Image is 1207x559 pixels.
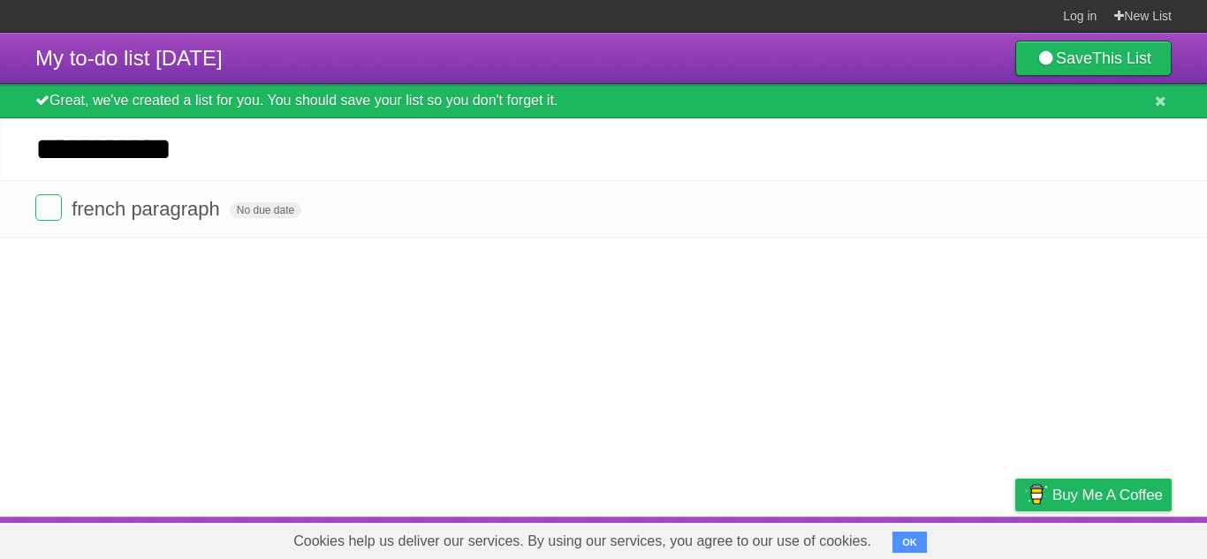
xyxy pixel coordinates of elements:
a: About [780,521,817,555]
a: Suggest a feature [1060,521,1172,555]
span: No due date [230,202,301,218]
span: Cookies help us deliver our services. By using our services, you agree to our use of cookies. [276,524,889,559]
a: SaveThis List [1015,41,1172,76]
span: Buy me a coffee [1052,480,1163,510]
a: Developers [839,521,910,555]
span: My to-do list [DATE] [35,46,223,70]
button: OK [892,532,927,553]
b: This List [1092,49,1151,67]
img: Buy me a coffee [1024,480,1048,510]
span: french paragraph [72,198,224,220]
a: Privacy [992,521,1038,555]
a: Buy me a coffee [1015,479,1172,511]
label: Done [35,194,62,221]
a: Terms [932,521,971,555]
